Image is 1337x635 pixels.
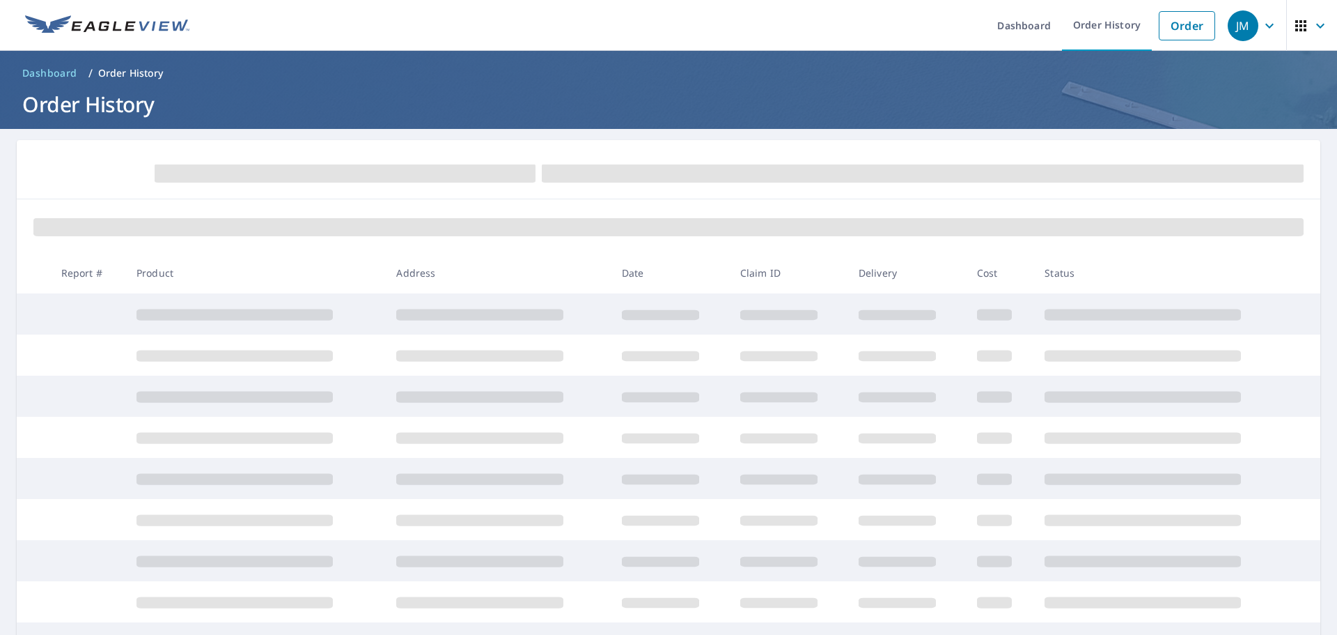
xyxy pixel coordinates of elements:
[17,90,1320,118] h1: Order History
[1033,252,1294,293] th: Status
[98,66,164,80] p: Order History
[17,62,1320,84] nav: breadcrumb
[847,252,966,293] th: Delivery
[125,252,385,293] th: Product
[17,62,83,84] a: Dashboard
[1228,10,1258,41] div: JM
[611,252,729,293] th: Date
[729,252,847,293] th: Claim ID
[1159,11,1215,40] a: Order
[385,252,610,293] th: Address
[88,65,93,82] li: /
[966,252,1034,293] th: Cost
[22,66,77,80] span: Dashboard
[25,15,189,36] img: EV Logo
[50,252,125,293] th: Report #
